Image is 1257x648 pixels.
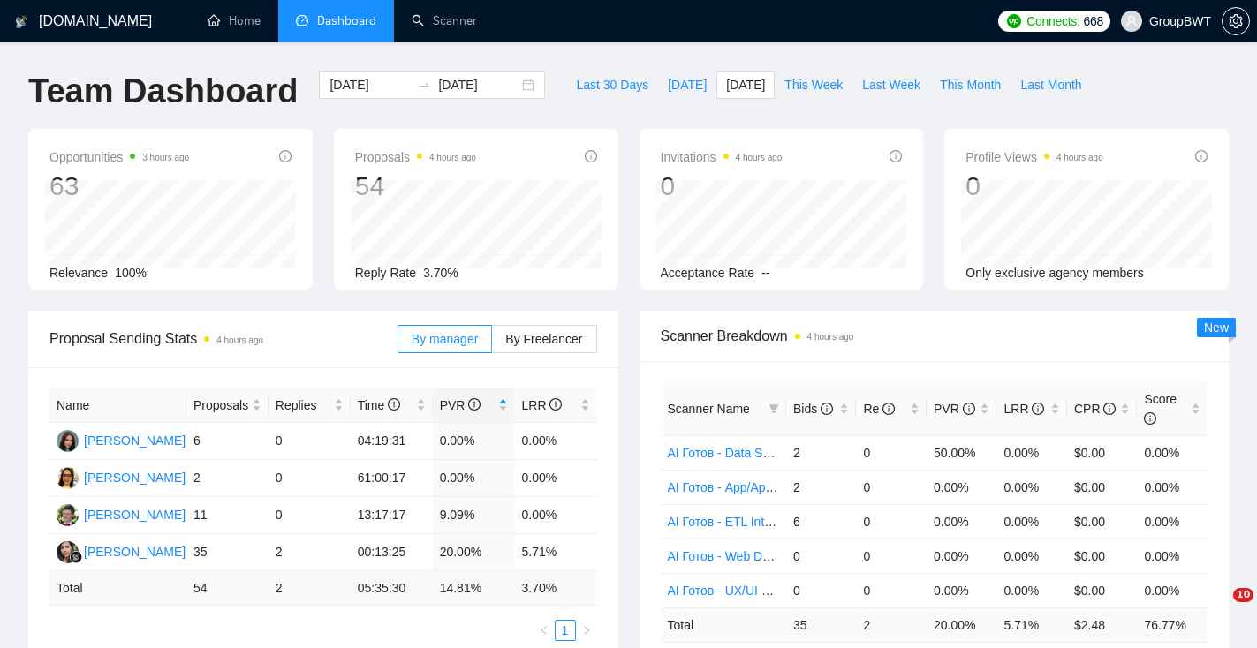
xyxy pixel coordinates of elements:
span: left [539,625,549,636]
span: info-circle [468,398,481,411]
span: Replies [276,396,330,415]
span: info-circle [1103,403,1116,415]
span: info-circle [963,403,975,415]
td: $0.00 [1067,539,1138,573]
td: 0.00% [515,460,597,497]
li: Next Page [576,620,597,641]
span: LRR [522,398,563,412]
button: Last Week [852,71,930,99]
td: 20.00% [433,534,515,571]
td: 14.81 % [433,571,515,606]
span: By manager [412,332,478,346]
span: Invitations [661,147,783,168]
span: Reply Rate [355,266,416,280]
span: Score [1144,392,1177,426]
time: 4 hours ago [429,153,476,162]
span: Connects: [1026,11,1079,31]
td: 0.00% [927,573,997,607]
td: 0 [856,435,927,470]
span: This Month [940,75,1001,94]
td: 0.00% [433,423,515,460]
span: filter [769,403,779,414]
a: AI Готов - UX/UI Designer [668,584,811,598]
td: Total [661,607,786,642]
td: 0 [856,470,927,504]
time: 4 hours ago [807,332,854,342]
button: setting [1222,7,1250,35]
button: This Week [775,71,852,99]
span: info-circle [549,398,562,411]
img: SK [57,430,79,452]
div: [PERSON_NAME] [84,468,186,487]
span: 10 [1233,588,1253,602]
td: 6 [186,423,269,460]
span: info-circle [388,398,400,411]
td: 11 [186,497,269,534]
span: Last Month [1020,75,1081,94]
th: Name [49,388,186,423]
span: user [1125,15,1138,27]
span: PVR [934,402,975,416]
span: Last Week [862,75,920,94]
a: SN[PERSON_NAME] [57,544,186,558]
td: 2 [269,534,351,571]
td: 00:13:25 [351,534,433,571]
td: 0.00% [927,539,997,573]
span: Time [358,398,400,412]
span: 100% [115,266,147,280]
span: Proposal Sending Stats [49,328,398,350]
span: -- [761,266,769,280]
a: searchScanner [412,13,477,28]
span: info-circle [821,403,833,415]
input: End date [438,75,519,94]
td: 0.00% [1137,504,1208,539]
span: info-circle [1195,150,1208,162]
img: gigradar-bm.png [70,551,82,563]
span: PVR [440,398,481,412]
a: SK[PERSON_NAME] [57,433,186,447]
span: filter [765,396,783,422]
h1: Team Dashboard [28,71,298,112]
td: 0 [269,460,351,497]
td: 0.00% [515,423,597,460]
td: 0.00% [1137,539,1208,573]
span: info-circle [585,150,597,162]
a: setting [1222,14,1250,28]
span: CPR [1074,402,1116,416]
span: Only exclusive agency members [965,266,1144,280]
td: 2 [856,607,927,642]
span: to [417,78,431,92]
td: 0 [856,504,927,539]
span: [DATE] [668,75,707,94]
iframe: Intercom live chat [1197,588,1239,630]
span: info-circle [279,150,292,162]
span: info-circle [1032,403,1044,415]
td: 5.71 % [996,607,1067,642]
a: AS[PERSON_NAME] [57,507,186,521]
span: Profile Views [965,147,1103,168]
td: 2 [786,470,857,504]
div: [PERSON_NAME] [84,431,186,450]
td: 0.00% [1137,470,1208,504]
a: AI Готов - App/Application [668,480,811,494]
td: 6 [786,504,857,539]
td: 0.00% [996,504,1067,539]
span: Dashboard [317,13,376,28]
span: Scanner Name [668,402,750,416]
span: Re [863,402,895,416]
span: Opportunities [49,147,189,168]
span: This Week [784,75,843,94]
span: setting [1223,14,1249,28]
button: left [534,620,555,641]
td: 0 [269,497,351,534]
button: [DATE] [658,71,716,99]
td: 3.70 % [515,571,597,606]
span: Last 30 Days [576,75,648,94]
span: info-circle [890,150,902,162]
button: This Month [930,71,1011,99]
span: right [581,625,592,636]
td: 2 [269,571,351,606]
td: 0.00% [433,460,515,497]
td: 76.77 % [1137,607,1208,642]
input: Start date [329,75,410,94]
